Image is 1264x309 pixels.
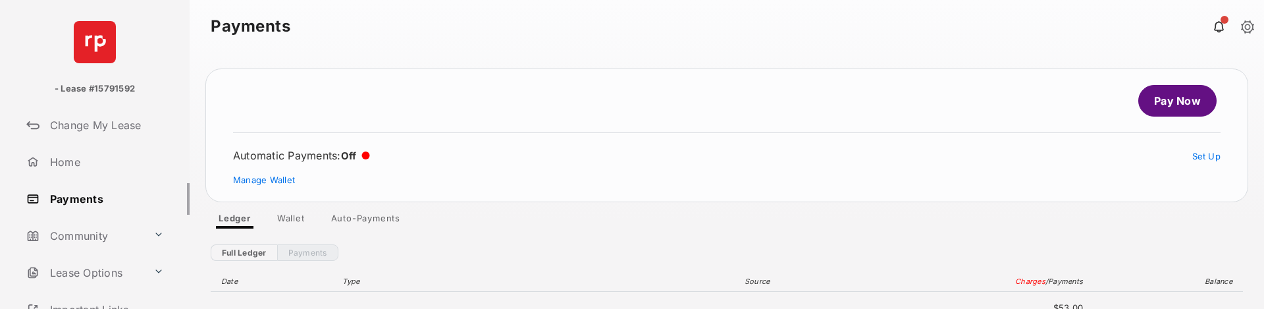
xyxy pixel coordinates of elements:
[208,213,261,229] a: Ledger
[211,244,277,261] a: Full Ledger
[55,82,135,96] p: - Lease #15791592
[233,175,295,185] a: Manage Wallet
[211,271,336,292] th: Date
[1045,277,1083,286] span: / Payments
[21,257,148,289] a: Lease Options
[74,21,116,63] img: svg+xml;base64,PHN2ZyB4bWxucz0iaHR0cDovL3d3dy53My5vcmcvMjAwMC9zdmciIHdpZHRoPSI2NCIgaGVpZ2h0PSI2NC...
[738,271,871,292] th: Source
[1090,271,1243,292] th: Balance
[21,220,148,252] a: Community
[341,150,357,162] span: Off
[1015,277,1045,286] span: Charges
[233,149,370,162] div: Automatic Payments :
[21,183,190,215] a: Payments
[211,18,290,34] strong: Payments
[277,244,338,261] a: Payments
[1192,151,1221,161] a: Set Up
[267,213,315,229] a: Wallet
[336,271,738,292] th: Type
[21,146,190,178] a: Home
[21,109,190,141] a: Change My Lease
[321,213,411,229] a: Auto-Payments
